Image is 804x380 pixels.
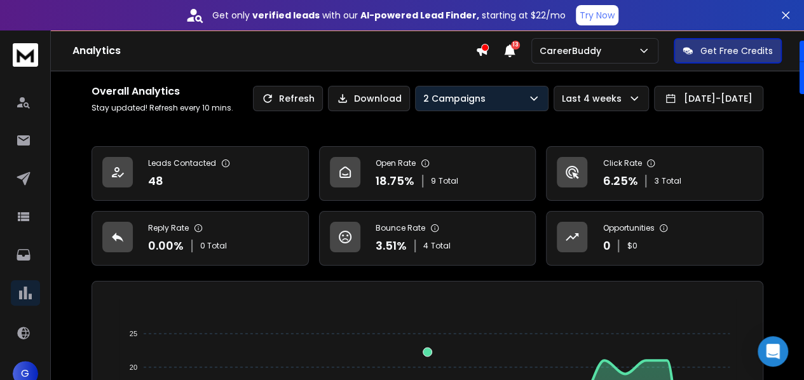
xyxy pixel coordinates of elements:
div: Open Intercom Messenger [758,336,788,367]
span: Total [661,176,681,186]
h1: Analytics [72,43,475,58]
a: Click Rate6.25%3Total [546,146,763,201]
h1: Overall Analytics [92,84,233,99]
button: Refresh [253,86,323,111]
p: Get only with our starting at $22/mo [212,9,566,22]
p: 6.25 % [603,172,637,190]
button: Download [328,86,410,111]
p: Open Rate [376,158,416,168]
a: Open Rate18.75%9Total [319,146,536,201]
a: Bounce Rate3.51%4Total [319,211,536,266]
a: Leads Contacted48 [92,146,309,201]
span: 4 [423,241,428,251]
p: Try Now [580,9,615,22]
p: Get Free Credits [700,44,773,57]
p: 0.00 % [148,237,184,255]
button: Get Free Credits [674,38,782,64]
p: 3.51 % [376,237,407,255]
p: Refresh [279,92,315,105]
p: 2 Campaigns [423,92,491,105]
tspan: 20 [129,363,137,371]
tspan: 25 [129,330,137,337]
p: 0 Total [200,241,227,251]
button: [DATE]-[DATE] [654,86,763,111]
a: Opportunities0$0 [546,211,763,266]
p: 0 [603,237,610,255]
p: CareerBuddy [540,44,606,57]
img: logo [13,43,38,67]
strong: AI-powered Lead Finder, [360,9,479,22]
span: Total [439,176,458,186]
p: Last 4 weeks [562,92,627,105]
span: 9 [431,176,436,186]
p: 48 [148,172,163,190]
p: Reply Rate [148,223,189,233]
p: 18.75 % [376,172,414,190]
span: 13 [511,41,520,50]
p: $ 0 [627,241,637,251]
p: Download [354,92,402,105]
p: Stay updated! Refresh every 10 mins. [92,103,233,113]
span: 3 [654,176,658,186]
p: Click Rate [603,158,641,168]
p: Opportunities [603,223,654,233]
button: Try Now [576,5,618,25]
p: Bounce Rate [376,223,425,233]
p: Leads Contacted [148,158,216,168]
strong: verified leads [252,9,320,22]
a: Reply Rate0.00%0 Total [92,211,309,266]
span: Total [431,241,451,251]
